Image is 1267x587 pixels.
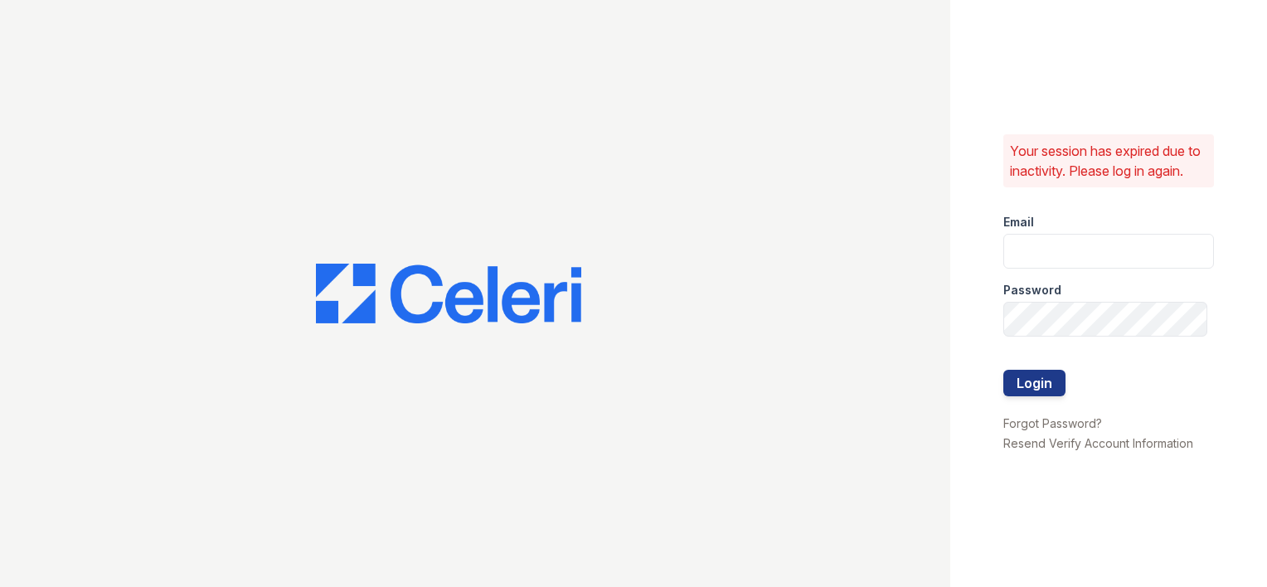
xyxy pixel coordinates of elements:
[1003,282,1061,298] label: Password
[1010,141,1207,181] p: Your session has expired due to inactivity. Please log in again.
[316,264,581,323] img: CE_Logo_Blue-a8612792a0a2168367f1c8372b55b34899dd931a85d93a1a3d3e32e68fde9ad4.png
[1003,416,1102,430] a: Forgot Password?
[1003,214,1034,230] label: Email
[1003,436,1193,450] a: Resend Verify Account Information
[1003,370,1066,396] button: Login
